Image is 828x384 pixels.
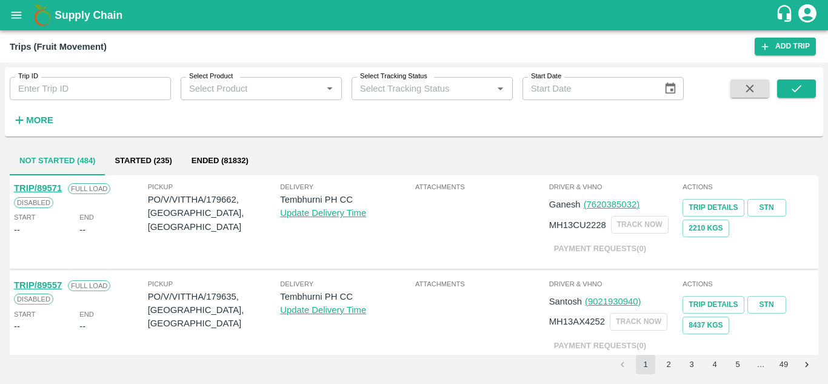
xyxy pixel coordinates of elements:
[26,115,53,125] strong: More
[775,4,796,26] div: customer-support
[79,320,85,333] div: --
[14,183,62,193] a: TRIP/89571
[549,200,581,209] span: Ganesh
[774,355,793,374] button: Go to page 49
[10,39,107,55] div: Trips (Fruit Movement)
[189,72,233,81] label: Select Product
[148,181,281,192] span: Pickup
[796,2,818,28] div: account of current user
[523,77,655,100] input: Start Date
[682,355,701,374] button: Go to page 3
[79,309,94,320] span: End
[751,359,770,371] div: …
[30,3,55,27] img: logo
[184,81,318,96] input: Select Product
[14,223,20,237] div: --
[14,320,20,333] div: --
[611,355,818,374] nav: pagination navigation
[55,7,775,24] a: Supply Chain
[683,296,744,314] a: Trip Details
[549,181,681,192] span: Driver & VHNo
[18,72,38,81] label: Trip ID
[148,290,281,331] p: PO/V/VITTHA/179635, [GEOGRAPHIC_DATA], [GEOGRAPHIC_DATA]
[10,146,105,175] button: Not Started (484)
[683,317,729,334] button: 8437 Kgs
[360,72,427,81] label: Select Tracking Status
[683,199,744,217] a: Trip Details
[355,81,473,96] input: Select Tracking Status
[2,1,30,29] button: open drawer
[636,355,655,374] button: page 1
[747,199,786,217] a: STN
[79,212,94,223] span: End
[659,355,678,374] button: Go to page 2
[14,212,35,223] span: Start
[322,81,338,96] button: Open
[14,294,53,305] span: Disabled
[10,110,56,130] button: More
[797,355,816,374] button: Go to next page
[105,146,181,175] button: Started (235)
[683,220,729,237] button: 2210 Kgs
[148,278,281,289] span: Pickup
[14,197,53,208] span: Disabled
[415,181,547,192] span: Attachments
[415,278,547,289] span: Attachments
[549,218,606,232] p: MH13CU2228
[747,296,786,314] a: STN
[280,181,413,192] span: Delivery
[659,77,682,100] button: Choose date
[280,290,413,303] p: Tembhurni PH CC
[14,280,62,290] a: TRIP/89557
[55,9,122,21] b: Supply Chain
[585,297,641,306] a: (9021930940)
[79,223,85,237] div: --
[280,278,413,289] span: Delivery
[280,193,413,206] p: Tembhurni PH CC
[728,355,747,374] button: Go to page 5
[683,278,814,289] span: Actions
[280,305,366,315] a: Update Delivery Time
[10,77,171,100] input: Enter Trip ID
[549,315,605,328] p: MH13AX4252
[755,38,816,55] a: Add Trip
[531,72,561,81] label: Start Date
[683,181,814,192] span: Actions
[182,146,258,175] button: Ended (81832)
[280,208,366,218] a: Update Delivery Time
[549,297,582,306] span: Santosh
[148,193,281,234] p: PO/V/VITTHA/179662, [GEOGRAPHIC_DATA], [GEOGRAPHIC_DATA]
[68,183,110,194] span: Full Load
[549,278,681,289] span: Driver & VHNo
[584,200,639,209] a: (7620385032)
[705,355,724,374] button: Go to page 4
[492,81,508,96] button: Open
[68,280,110,291] span: Full Load
[14,309,35,320] span: Start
